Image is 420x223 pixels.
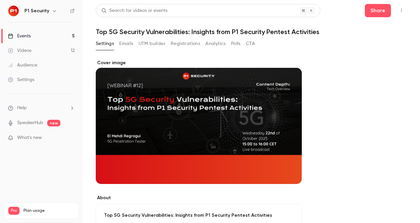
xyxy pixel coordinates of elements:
button: CTA [246,38,255,49]
span: Plan usage [23,208,74,213]
button: Settings [96,38,114,49]
section: Cover image [96,60,302,184]
span: Help [17,105,27,111]
h6: P1 Security [24,8,49,14]
button: Registrations [171,38,200,49]
span: What's new [17,134,42,141]
div: Audience [8,62,37,68]
h1: Top 5G Security Vulnerabilities: Insights from P1 Security Pentest Activities [96,28,407,36]
label: Cover image [96,60,302,66]
button: UTM builder [139,38,165,49]
iframe: Noticeable Trigger [67,135,75,141]
span: new [47,120,60,126]
div: Search for videos or events [101,7,167,14]
button: Share [365,4,391,17]
div: Videos [8,47,31,54]
button: Analytics [205,38,226,49]
button: Polls [231,38,241,49]
button: Emails [119,38,133,49]
div: Events [8,33,31,39]
li: help-dropdown-opener [8,105,75,111]
label: About [96,195,302,201]
div: Settings [8,76,34,83]
a: SpeakerHub [17,119,43,126]
span: Pro [8,207,19,215]
p: Top 5G Security Vulnerabilities: Insights from P1 Security Pentest Activities [104,212,294,219]
img: P1 Security [8,6,19,16]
